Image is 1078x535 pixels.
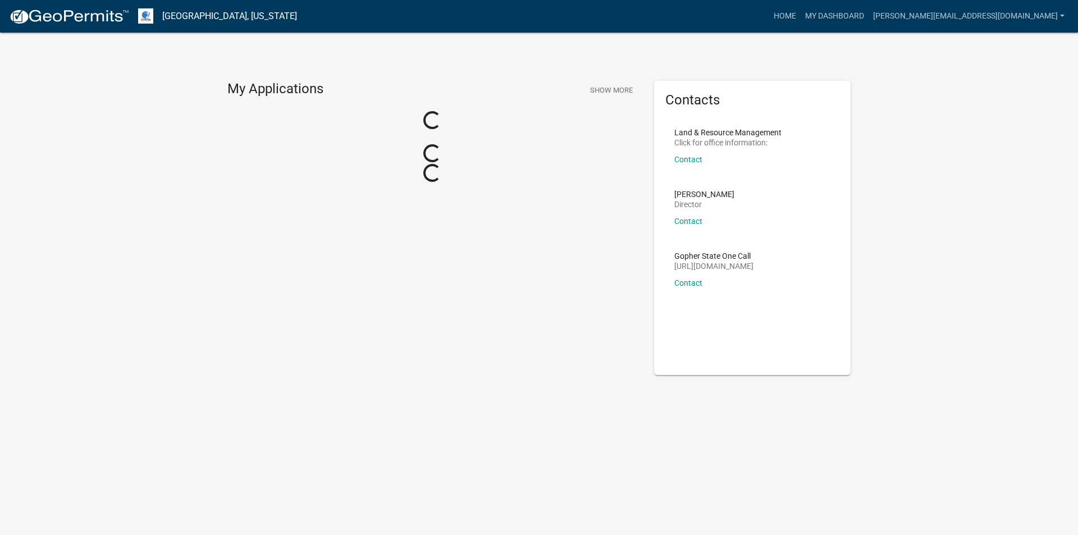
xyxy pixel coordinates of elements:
[869,6,1069,27] a: [PERSON_NAME][EMAIL_ADDRESS][DOMAIN_NAME]
[674,139,782,147] p: Click for office information:
[674,129,782,136] p: Land & Resource Management
[674,190,734,198] p: [PERSON_NAME]
[674,262,753,270] p: [URL][DOMAIN_NAME]
[227,81,323,98] h4: My Applications
[162,7,297,26] a: [GEOGRAPHIC_DATA], [US_STATE]
[769,6,801,27] a: Home
[674,278,702,287] a: Contact
[674,155,702,164] a: Contact
[674,200,734,208] p: Director
[801,6,869,27] a: My Dashboard
[674,252,753,260] p: Gopher State One Call
[138,8,153,24] img: Otter Tail County, Minnesota
[665,92,839,108] h5: Contacts
[674,217,702,226] a: Contact
[586,81,637,99] button: Show More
